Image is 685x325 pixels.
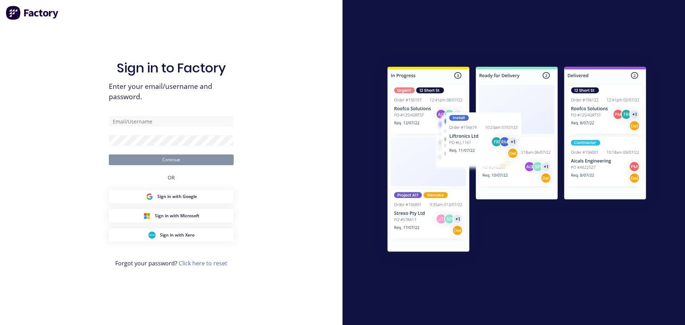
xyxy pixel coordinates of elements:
[117,60,226,76] h1: Sign in to Factory
[109,116,234,127] input: Email/Username
[109,154,234,165] button: Continue
[146,193,153,200] img: Google Sign in
[179,259,227,267] a: Click here to reset
[109,209,234,223] button: Microsoft Sign inSign in with Microsoft
[372,52,662,269] img: Sign in
[157,193,197,200] span: Sign in with Google
[168,165,175,190] div: OR
[109,81,234,102] span: Enter your email/username and password.
[109,190,234,203] button: Google Sign inSign in with Google
[155,213,199,219] span: Sign in with Microsoft
[109,228,234,242] button: Xero Sign inSign in with Xero
[148,232,156,239] img: Xero Sign in
[115,259,227,268] span: Forgot your password?
[160,232,194,238] span: Sign in with Xero
[6,6,59,20] img: Factory
[143,212,151,219] img: Microsoft Sign in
